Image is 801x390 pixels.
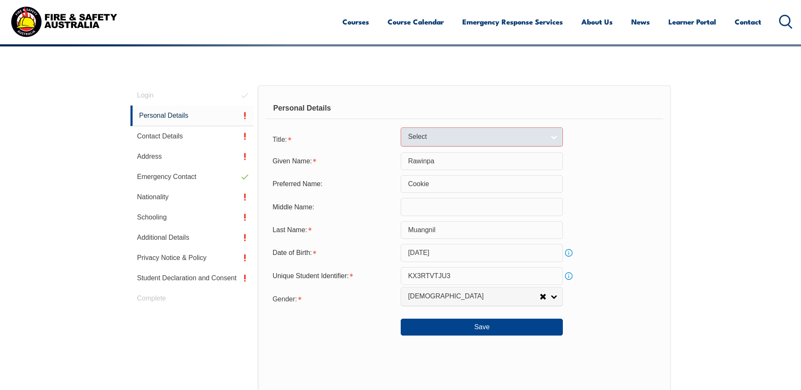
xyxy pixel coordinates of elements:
[266,290,401,307] div: Gender is required.
[130,268,254,288] a: Student Declaration and Consent
[272,295,297,303] span: Gender:
[130,227,254,248] a: Additional Details
[668,11,716,33] a: Learner Portal
[388,11,444,33] a: Course Calendar
[272,136,287,143] span: Title:
[408,292,540,301] span: [DEMOGRAPHIC_DATA]
[401,244,563,262] input: Select Date...
[266,153,401,169] div: Given Name is required.
[266,176,401,192] div: Preferred Name:
[563,270,575,282] a: Info
[130,207,254,227] a: Schooling
[266,98,663,119] div: Personal Details
[735,11,761,33] a: Contact
[581,11,613,33] a: About Us
[130,187,254,207] a: Nationality
[342,11,369,33] a: Courses
[266,199,401,215] div: Middle Name:
[130,146,254,167] a: Address
[266,245,401,261] div: Date of Birth is required.
[401,267,563,285] input: 10 Characters no 1, 0, O or I
[130,167,254,187] a: Emergency Contact
[130,106,254,126] a: Personal Details
[563,247,575,259] a: Info
[408,133,545,141] span: Select
[462,11,563,33] a: Emergency Response Services
[266,130,401,147] div: Title is required.
[266,222,401,238] div: Last Name is required.
[130,126,254,146] a: Contact Details
[631,11,650,33] a: News
[130,248,254,268] a: Privacy Notice & Policy
[401,319,563,336] button: Save
[266,268,401,284] div: Unique Student Identifier is required.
